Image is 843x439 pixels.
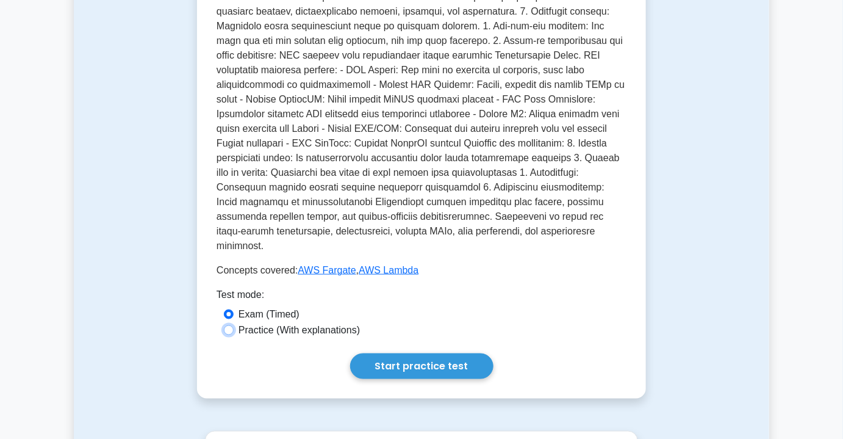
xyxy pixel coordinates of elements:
[359,265,418,275] a: AWS Lambda
[217,263,418,278] p: Concepts covered: ,
[239,307,300,322] label: Exam (Timed)
[298,265,356,275] a: AWS Fargate
[217,288,626,307] div: Test mode:
[239,323,360,338] label: Practice (With explanations)
[350,354,493,379] a: Start practice test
